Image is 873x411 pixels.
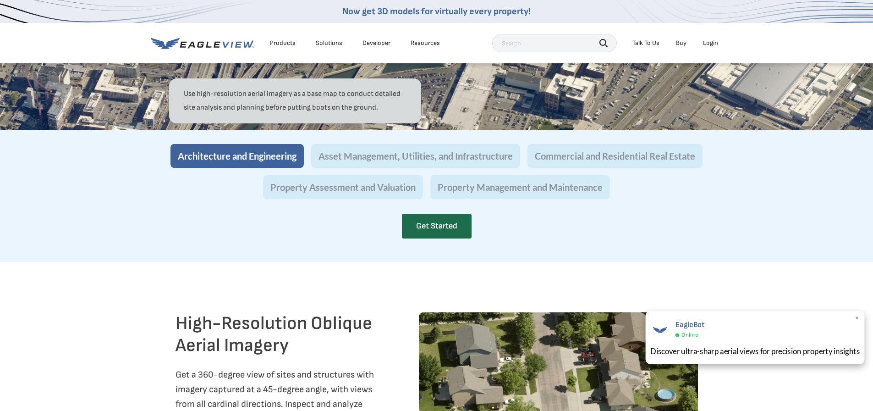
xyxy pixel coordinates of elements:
span: × [855,314,860,323]
div: Discover ultra-sharp aerial views for precision property insights [650,345,860,357]
span: Online [681,332,698,339]
a: Buy [676,39,686,47]
a: Get Started [402,214,472,239]
input: Search [492,34,617,52]
a: Developer [362,39,390,47]
button: Commercial and Residential Real Estate [527,144,703,168]
button: Property Assessment and Valuation [263,175,423,199]
h2: High-Resolution Oblique Aerial Imagery [176,312,390,356]
p: Use high-resolution aerial imagery as a base map to conduct detailed site analysis and planning b... [184,87,406,115]
a: Now get 3D models for virtually every property! [342,6,531,17]
span: EagleBot [675,320,705,329]
div: Login [703,39,718,47]
div: Talk To Us [632,39,659,47]
div: Products [270,39,296,47]
div: Solutions [316,39,342,47]
button: Property Management and Maintenance [430,175,610,199]
div: Resources [411,39,440,47]
img: EagleBot [650,320,670,339]
button: Asset Management, Utilities, and Infrastructure [311,144,520,168]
